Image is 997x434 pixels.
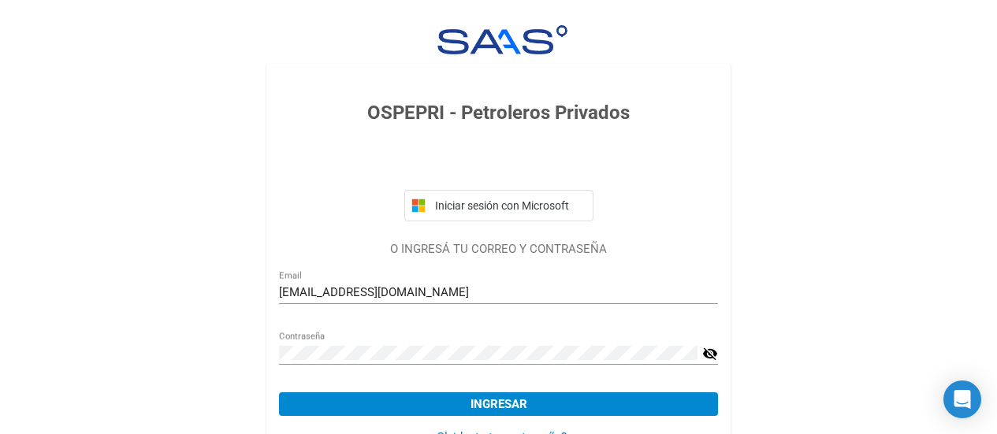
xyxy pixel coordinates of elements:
button: Iniciar sesión con Microsoft [404,190,593,221]
mat-icon: visibility_off [702,344,718,363]
span: Iniciar sesión con Microsoft [432,199,586,212]
iframe: Botón Iniciar sesión con Google [396,144,601,179]
span: Ingresar [471,397,527,411]
p: O INGRESÁ TU CORREO Y CONTRASEÑA [279,240,718,258]
div: Open Intercom Messenger [943,380,981,418]
button: Ingresar [279,392,718,416]
h3: OSPEPRI - Petroleros Privados [279,98,718,127]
